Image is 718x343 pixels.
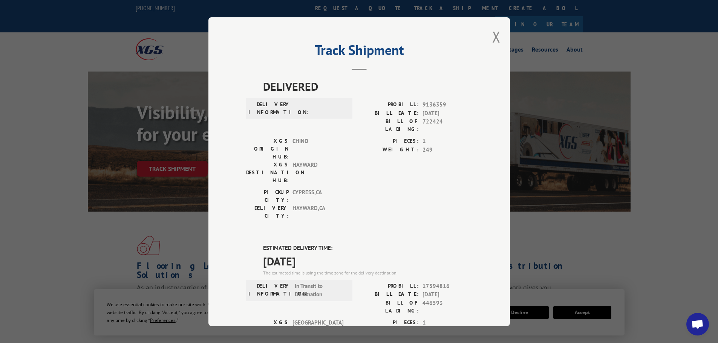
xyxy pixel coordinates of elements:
[423,101,472,109] span: 9136359
[292,161,343,184] span: HAYWARD
[292,204,343,220] span: HAYWARD , CA
[292,188,343,204] span: CYPRESS , CA
[359,109,419,117] label: BILL DATE:
[423,109,472,117] span: [DATE]
[423,117,472,133] span: 722424
[423,318,472,327] span: 1
[359,282,419,290] label: PROBILL:
[246,204,289,220] label: DELIVERY CITY:
[246,45,472,59] h2: Track Shipment
[423,299,472,314] span: 446593
[359,117,419,133] label: BILL OF LADING:
[423,290,472,299] span: [DATE]
[263,252,472,269] span: [DATE]
[423,282,472,290] span: 17594816
[248,101,291,116] label: DELIVERY INFORMATION:
[248,282,291,299] label: DELIVERY INFORMATION:
[292,318,343,342] span: [GEOGRAPHIC_DATA]
[263,269,472,276] div: The estimated time is using the time zone for the delivery destination.
[423,137,472,146] span: 1
[423,145,472,154] span: 249
[246,188,289,204] label: PICKUP CITY:
[492,27,501,47] button: Close modal
[295,282,346,299] span: In Transit to Destination
[246,318,289,342] label: XGS ORIGIN HUB:
[263,78,472,95] span: DELIVERED
[359,290,419,299] label: BILL DATE:
[263,244,472,253] label: ESTIMATED DELIVERY TIME:
[359,137,419,146] label: PIECES:
[359,299,419,314] label: BILL OF LADING:
[359,318,419,327] label: PIECES:
[359,145,419,154] label: WEIGHT:
[686,313,709,335] a: Open chat
[359,101,419,109] label: PROBILL:
[292,137,343,161] span: CHINO
[246,161,289,184] label: XGS DESTINATION HUB:
[246,137,289,161] label: XGS ORIGIN HUB:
